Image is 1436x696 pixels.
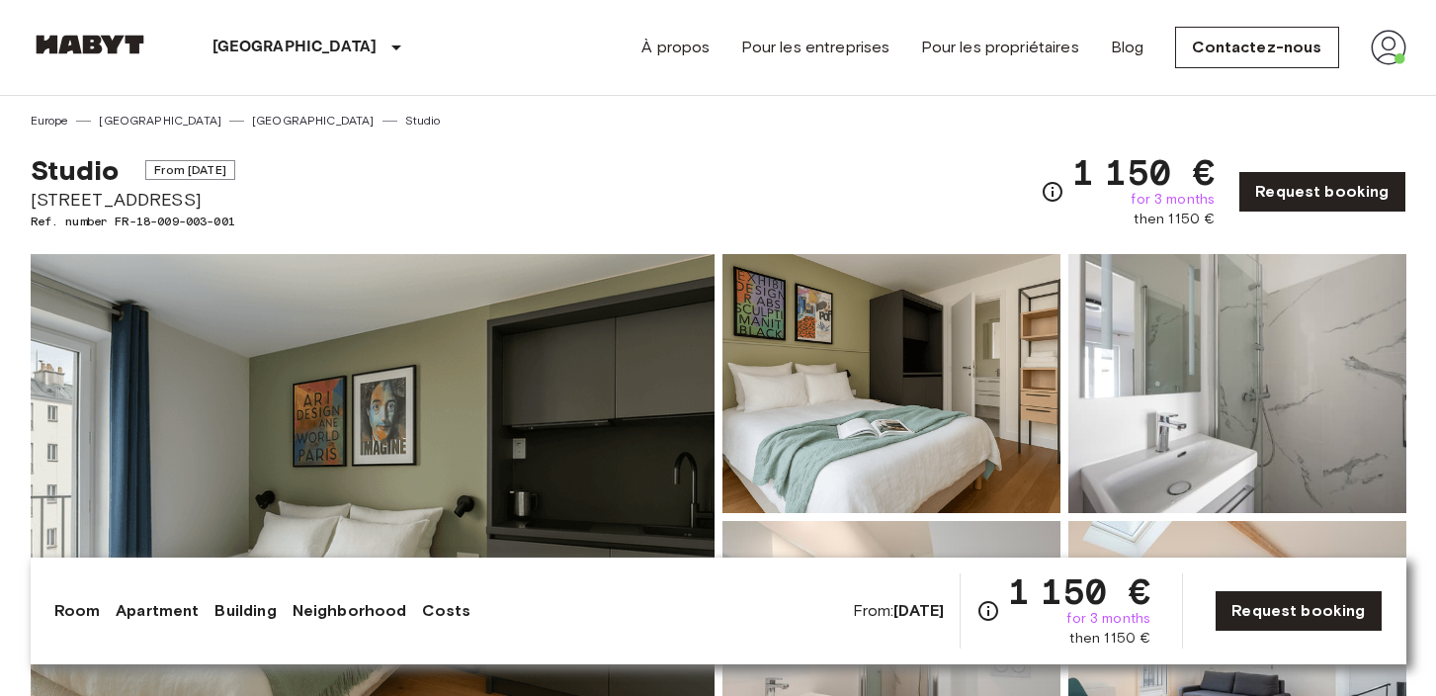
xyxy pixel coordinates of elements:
[422,599,470,623] a: Costs
[252,112,375,130] a: [GEOGRAPHIC_DATA]
[116,599,199,623] a: Apartment
[1238,171,1405,213] a: Request booking
[405,112,441,130] a: Studio
[1175,27,1338,68] a: Contactez-nous
[1111,36,1144,59] a: Blog
[741,36,889,59] a: Pour les entreprises
[1215,590,1382,632] a: Request booking
[1072,154,1215,190] span: 1 150 €
[31,187,235,213] span: [STREET_ADDRESS]
[145,160,235,180] span: From [DATE]
[214,599,276,623] a: Building
[31,112,69,130] a: Europe
[893,601,944,620] b: [DATE]
[1068,254,1406,513] img: Picture of unit FR-18-009-003-001
[976,599,1000,623] svg: Check cost overview for full price breakdown. Please note that discounts apply to new joiners onl...
[31,35,149,54] img: Habyt
[722,254,1060,513] img: Picture of unit FR-18-009-003-001
[1069,629,1150,649] span: then 1 150 €
[641,36,710,59] a: À propos
[1008,573,1150,609] span: 1 150 €
[921,36,1078,59] a: Pour les propriétaires
[31,153,120,187] span: Studio
[1371,30,1406,65] img: avatar
[31,213,235,230] span: Ref. number FR-18-009-003-001
[853,600,945,622] span: From:
[212,36,378,59] p: [GEOGRAPHIC_DATA]
[1066,609,1150,629] span: for 3 months
[1134,210,1215,229] span: then 1 150 €
[54,599,101,623] a: Room
[1041,180,1064,204] svg: Check cost overview for full price breakdown. Please note that discounts apply to new joiners onl...
[293,599,407,623] a: Neighborhood
[1131,190,1215,210] span: for 3 months
[99,112,221,130] a: [GEOGRAPHIC_DATA]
